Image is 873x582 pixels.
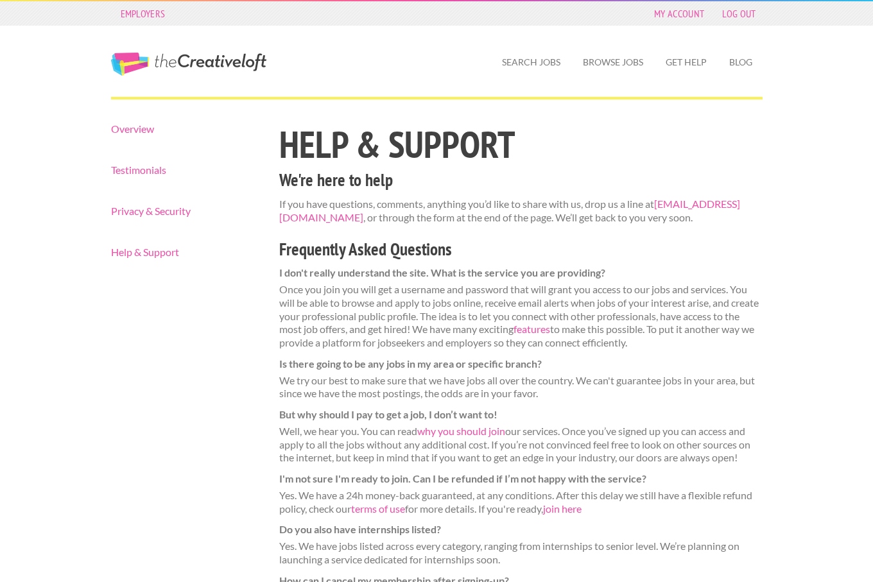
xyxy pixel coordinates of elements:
[492,47,571,77] a: Search Jobs
[716,4,762,22] a: Log Out
[514,323,550,335] a: features
[279,408,763,422] dt: But why should I pay to get a job, I don’t want to!
[279,237,763,262] h3: Frequently Asked Questions
[279,266,763,280] dt: I don't really understand the site. What is the service you are providing?
[543,502,582,515] a: join here
[279,168,763,193] h3: We're here to help
[279,198,740,223] a: [EMAIL_ADDRESS][DOMAIN_NAME]
[279,283,763,350] dd: Once you join you will get a username and password that will grant you access to our jobs and ser...
[279,374,763,401] dd: We try our best to make sure that we have jobs all over the country. We can't guarantee jobs in y...
[111,124,257,134] a: Overview
[279,126,763,163] h1: Help & Support
[111,53,266,76] a: The Creative Loft
[279,472,763,486] dt: I'm not sure I'm ready to join. Can I be refunded if I’m not happy with the service?
[279,425,763,465] dd: Well, we hear you. You can read our services. Once you’ve signed up you can access and apply to a...
[111,206,257,216] a: Privacy & Security
[279,523,763,536] dt: Do you also have internships listed?
[279,540,763,567] dd: Yes. We have jobs listed across every category, ranging from internships to senior level. We’re p...
[417,425,505,437] a: why you should join
[573,47,653,77] a: Browse Jobs
[111,165,257,175] a: Testimonials
[279,357,763,371] dt: Is there going to be any jobs in my area or specific branch?
[111,247,257,257] a: Help & Support
[351,502,405,515] a: terms of use
[648,4,711,22] a: My Account
[279,198,763,225] p: If you have questions, comments, anything you’d like to share with us, drop us a line at , or thr...
[279,489,763,516] dd: Yes. We have a 24h money-back guaranteed, at any conditions. After this delay we still have a fle...
[719,47,763,77] a: Blog
[655,47,717,77] a: Get Help
[114,4,172,22] a: Employers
